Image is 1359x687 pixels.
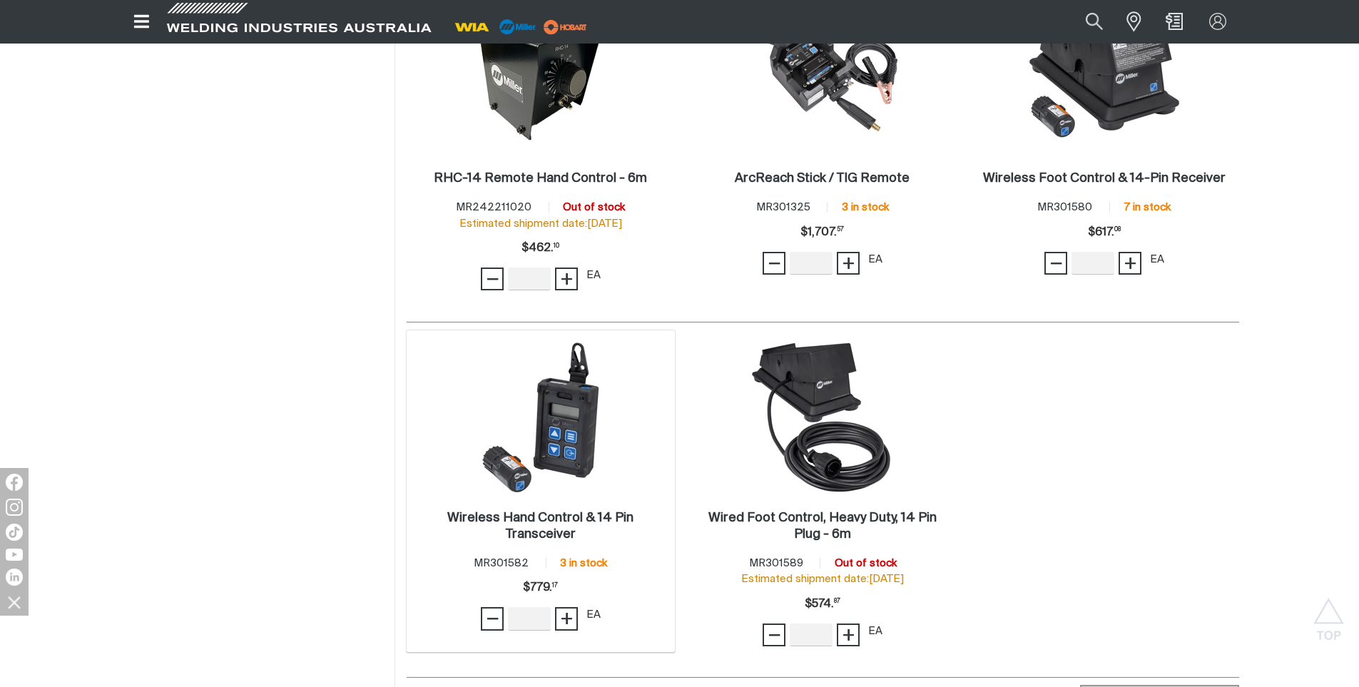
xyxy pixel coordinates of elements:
[735,171,910,187] a: ArcReach Stick / TIG Remote
[1163,13,1186,30] a: Shopping cart (0 product(s))
[842,251,855,275] span: +
[523,574,558,602] span: $779.
[486,606,499,631] span: −
[539,21,591,32] a: miller
[447,512,633,541] h2: Wireless Hand Control & 14 Pin Transceiver
[983,171,1226,187] a: Wireless Foot Control & 14-Pin Receiver
[6,474,23,491] img: Facebook
[805,590,840,619] div: Price
[842,623,855,647] span: +
[6,549,23,561] img: YouTube
[2,590,26,614] img: hide socials
[768,623,781,647] span: −
[708,512,937,541] h2: Wired Foot Control, Heavy Duty, 14 Pin Plug - 6m
[983,172,1226,185] h2: Wireless Foot Control & 14-Pin Receiver
[1028,1,1181,154] img: Wireless Foot Control & 14-Pin Receiver
[696,510,950,543] a: Wired Foot Control, Heavy Duty, 14 Pin Plug - 6m
[554,243,559,249] sup: 10
[1124,251,1137,275] span: +
[1313,598,1345,630] button: Scroll to top
[563,202,625,213] span: Out of stock
[560,606,574,631] span: +
[1114,227,1121,233] sup: 08
[800,218,844,247] div: Price
[523,574,558,602] div: Price
[741,574,904,584] span: Estimated shipment date: [DATE]
[486,267,499,291] span: −
[586,268,601,284] div: EA
[539,16,591,38] img: miller
[868,624,882,640] div: EA
[434,171,647,187] a: RHC-14 Remote Hand Control - 6m
[1088,218,1121,247] span: $617.
[746,341,899,494] img: Wired Foot Control, Heavy Duty, 14 Pin Plug - 6m
[6,499,23,516] img: Instagram
[465,1,616,154] img: RHC-14 Remote Hand Control - 6m
[552,583,558,589] sup: 17
[749,558,803,569] span: MR301589
[6,569,23,586] img: LinkedIn
[521,234,559,263] div: Price
[586,607,601,624] div: EA
[1049,251,1063,275] span: −
[1070,6,1119,38] button: Search products
[474,558,529,569] span: MR301582
[868,252,882,268] div: EA
[459,218,622,229] span: Estimated shipment date: [DATE]
[1124,202,1171,213] span: 7 in stock
[835,558,897,569] span: Out of stock
[1150,252,1164,268] div: EA
[560,558,607,569] span: 3 in stock
[842,202,889,213] span: 3 in stock
[756,202,810,213] span: MR301325
[834,599,840,604] sup: 87
[6,524,23,541] img: TikTok
[464,341,617,494] img: Wireless Hand Control & 14 Pin Transceiver
[800,218,844,247] span: $1,707.
[414,510,668,543] a: Wireless Hand Control & 14 Pin Transceiver
[735,172,910,185] h2: ArcReach Stick / TIG Remote
[521,234,559,263] span: $462.
[805,590,840,619] span: $574.
[1088,218,1121,247] div: Price
[746,1,899,154] img: ArcReach Stick / TIG Remote
[768,251,781,275] span: −
[1052,6,1119,38] input: Product name or item number...
[837,227,844,233] sup: 57
[456,202,531,213] span: MR242211020
[560,267,574,291] span: +
[434,172,647,185] h2: RHC-14 Remote Hand Control - 6m
[1037,202,1092,213] span: MR301580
